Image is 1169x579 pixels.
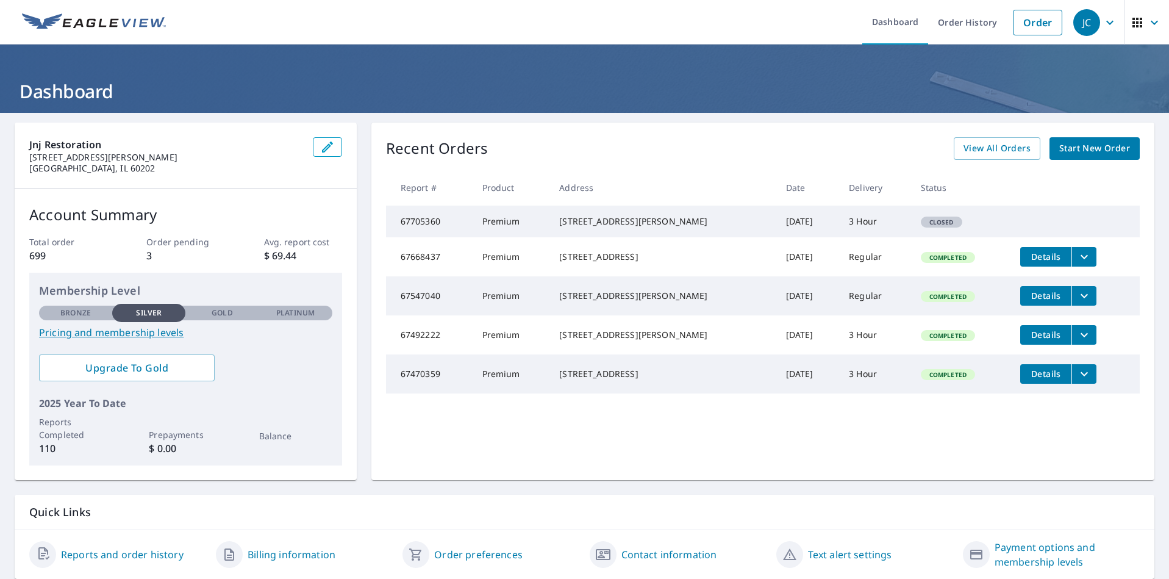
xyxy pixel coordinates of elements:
p: Reports Completed [39,415,112,441]
span: Closed [922,218,961,226]
div: [STREET_ADDRESS] [559,368,766,380]
div: [STREET_ADDRESS][PERSON_NAME] [559,290,766,302]
p: Order pending [146,236,224,248]
td: Premium [473,276,550,315]
span: Upgrade To Gold [49,361,205,375]
div: [STREET_ADDRESS] [559,251,766,263]
button: filesDropdownBtn-67492222 [1071,325,1096,345]
button: filesDropdownBtn-67668437 [1071,247,1096,267]
div: [STREET_ADDRESS][PERSON_NAME] [559,215,766,228]
span: Details [1028,251,1064,262]
td: [DATE] [776,206,840,237]
p: 2025 Year To Date [39,396,332,411]
th: Report # [386,170,473,206]
p: Jnj Restoration [29,137,303,152]
td: Premium [473,206,550,237]
p: Gold [212,307,232,318]
p: 699 [29,248,107,263]
td: [DATE] [776,276,840,315]
p: Prepayments [149,428,222,441]
td: Regular [839,237,911,276]
span: View All Orders [963,141,1031,156]
span: Details [1028,368,1064,379]
th: Delivery [839,170,911,206]
p: Silver [136,307,162,318]
span: Completed [922,331,974,340]
td: 3 Hour [839,315,911,354]
p: Account Summary [29,204,342,226]
span: Completed [922,370,974,379]
a: Start New Order [1049,137,1140,160]
p: Total order [29,236,107,248]
p: $ 69.44 [264,248,342,263]
th: Address [549,170,776,206]
p: Membership Level [39,282,332,299]
td: 67705360 [386,206,473,237]
a: Payment options and membership levels [995,540,1140,569]
p: Quick Links [29,505,1140,520]
button: filesDropdownBtn-67547040 [1071,286,1096,306]
td: 67668437 [386,237,473,276]
span: Details [1028,329,1064,340]
td: Premium [473,315,550,354]
span: Details [1028,290,1064,301]
h1: Dashboard [15,79,1154,104]
a: Upgrade To Gold [39,354,215,381]
a: Order preferences [434,547,523,562]
td: [DATE] [776,315,840,354]
span: Completed [922,292,974,301]
td: 3 Hour [839,354,911,394]
button: detailsBtn-67547040 [1020,286,1071,306]
a: View All Orders [954,137,1040,160]
p: [GEOGRAPHIC_DATA], IL 60202 [29,163,303,174]
p: Avg. report cost [264,236,342,248]
span: Completed [922,253,974,262]
a: Reports and order history [61,547,184,562]
td: Premium [473,237,550,276]
a: Pricing and membership levels [39,325,332,340]
a: Order [1013,10,1062,35]
p: [STREET_ADDRESS][PERSON_NAME] [29,152,303,163]
div: JC [1073,9,1100,36]
p: $ 0.00 [149,441,222,456]
button: detailsBtn-67492222 [1020,325,1071,345]
div: [STREET_ADDRESS][PERSON_NAME] [559,329,766,341]
a: Text alert settings [808,547,892,562]
td: 67470359 [386,354,473,394]
p: Platinum [276,307,315,318]
th: Date [776,170,840,206]
button: filesDropdownBtn-67470359 [1071,364,1096,384]
span: Start New Order [1059,141,1130,156]
td: 67492222 [386,315,473,354]
td: 3 Hour [839,206,911,237]
img: EV Logo [22,13,166,32]
p: Bronze [60,307,91,318]
p: Balance [259,430,332,442]
button: detailsBtn-67470359 [1020,364,1071,384]
a: Billing information [248,547,335,562]
th: Status [911,170,1011,206]
p: 110 [39,441,112,456]
a: Contact information [621,547,717,562]
th: Product [473,170,550,206]
td: 67547040 [386,276,473,315]
button: detailsBtn-67668437 [1020,247,1071,267]
td: Premium [473,354,550,394]
p: 3 [146,248,224,263]
td: [DATE] [776,354,840,394]
td: Regular [839,276,911,315]
p: Recent Orders [386,137,488,160]
td: [DATE] [776,237,840,276]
